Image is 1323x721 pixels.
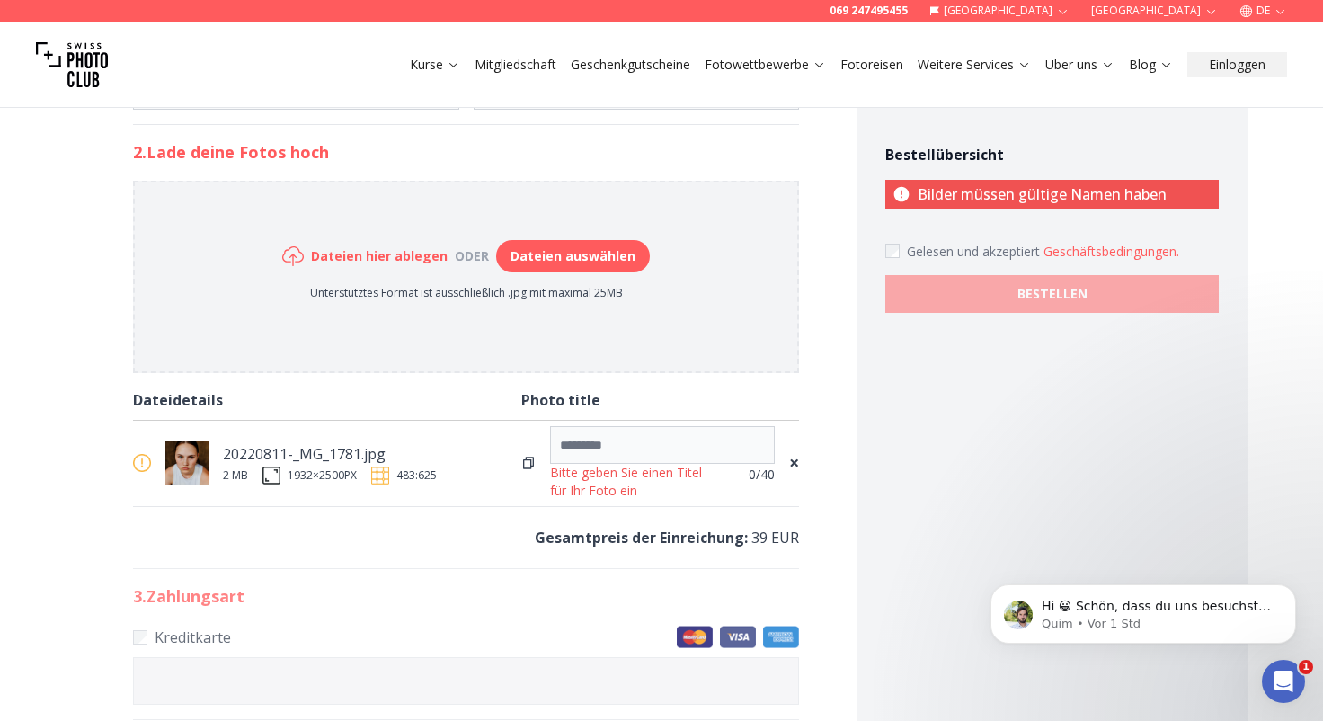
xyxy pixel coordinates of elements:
a: Über uns [1045,56,1114,74]
h6: Dateien hier ablegen [311,247,448,265]
button: Geschenkgutscheine [564,52,697,77]
div: oder [448,247,496,265]
p: Bilder müssen gültige Namen haben [885,180,1219,209]
button: Accept termsGelesen und akzeptiert [1043,243,1179,261]
a: Mitgliedschaft [475,56,556,74]
a: Geschenkgutscheine [571,56,690,74]
img: size [262,467,280,485]
img: thumb [165,441,209,485]
button: Kurse [403,52,467,77]
div: 1932 × 2500 PX [288,468,357,483]
h4: Bestellübersicht [885,144,1219,165]
img: warn [133,454,151,472]
button: Fotowettbewerbe [697,52,833,77]
div: Dateidetails [133,387,522,413]
button: Blog [1122,52,1180,77]
span: 0 /40 [749,466,775,484]
div: Bitte geben Sie einen Titel für Ihr Foto ein [550,464,719,500]
b: BESTELLEN [1017,285,1088,303]
span: 1 [1299,660,1313,674]
a: 069 247495455 [830,4,908,18]
iframe: Intercom notifications Nachricht [963,547,1323,672]
span: Gelesen und akzeptiert [907,243,1043,260]
p: 39 EUR [133,525,800,550]
h2: 2. Lade deine Fotos hoch [133,139,800,165]
img: ratio [371,467,389,485]
a: Blog [1129,56,1173,74]
button: Mitgliedschaft [467,52,564,77]
button: Fotoreisen [833,52,910,77]
button: Dateien auswählen [496,240,650,272]
a: Fotowettbewerbe [705,56,826,74]
span: 483:625 [396,468,437,483]
img: Swiss photo club [36,29,108,101]
a: Weitere Services [918,56,1031,74]
iframe: Intercom live chat [1262,660,1305,703]
button: Weitere Services [910,52,1038,77]
p: Unterstütztes Format ist ausschließlich .jpg mit maximal 25MB [282,286,650,300]
input: Accept terms [885,244,900,258]
div: Photo title [521,387,799,413]
div: 20220811-_MG_1781.jpg [223,441,437,467]
button: Einloggen [1187,52,1287,77]
button: Über uns [1038,52,1122,77]
button: BESTELLEN [885,275,1219,313]
a: Fotoreisen [840,56,903,74]
span: × [789,450,799,476]
a: Kurse [410,56,460,74]
div: 2 MB [223,468,248,483]
b: Gesamtpreis der Einreichung : [535,528,748,547]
